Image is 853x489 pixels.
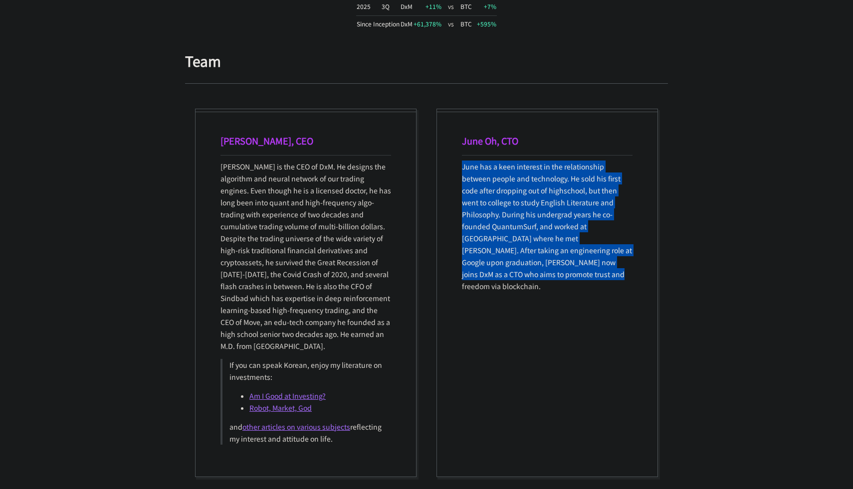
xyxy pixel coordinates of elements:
[460,16,472,31] td: BTC
[356,16,400,31] td: Since Inception
[462,161,633,292] p: June has a keen interest in the relationship between people and technology. He sold his first cod...
[249,391,326,401] a: Am I Good at Investing?
[220,161,391,352] p: [PERSON_NAME] is the CEO of DxM. He designs the algorithm and neural network of our trading engin...
[220,134,391,147] h1: [PERSON_NAME], CEO
[229,421,384,445] p: and reflecting my interest and attitude on life.
[229,359,384,383] p: If you can speak Korean, enjoy my literature on investments:
[185,53,668,68] h1: Team
[400,16,413,31] td: DxM
[462,134,633,147] h1: June Oh, CTO
[242,422,350,432] a: other articles on various subjects
[413,16,442,31] td: +61,378 %
[442,16,460,31] td: vs
[249,403,312,413] a: Robot, Market, God
[472,16,497,31] td: +595 %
